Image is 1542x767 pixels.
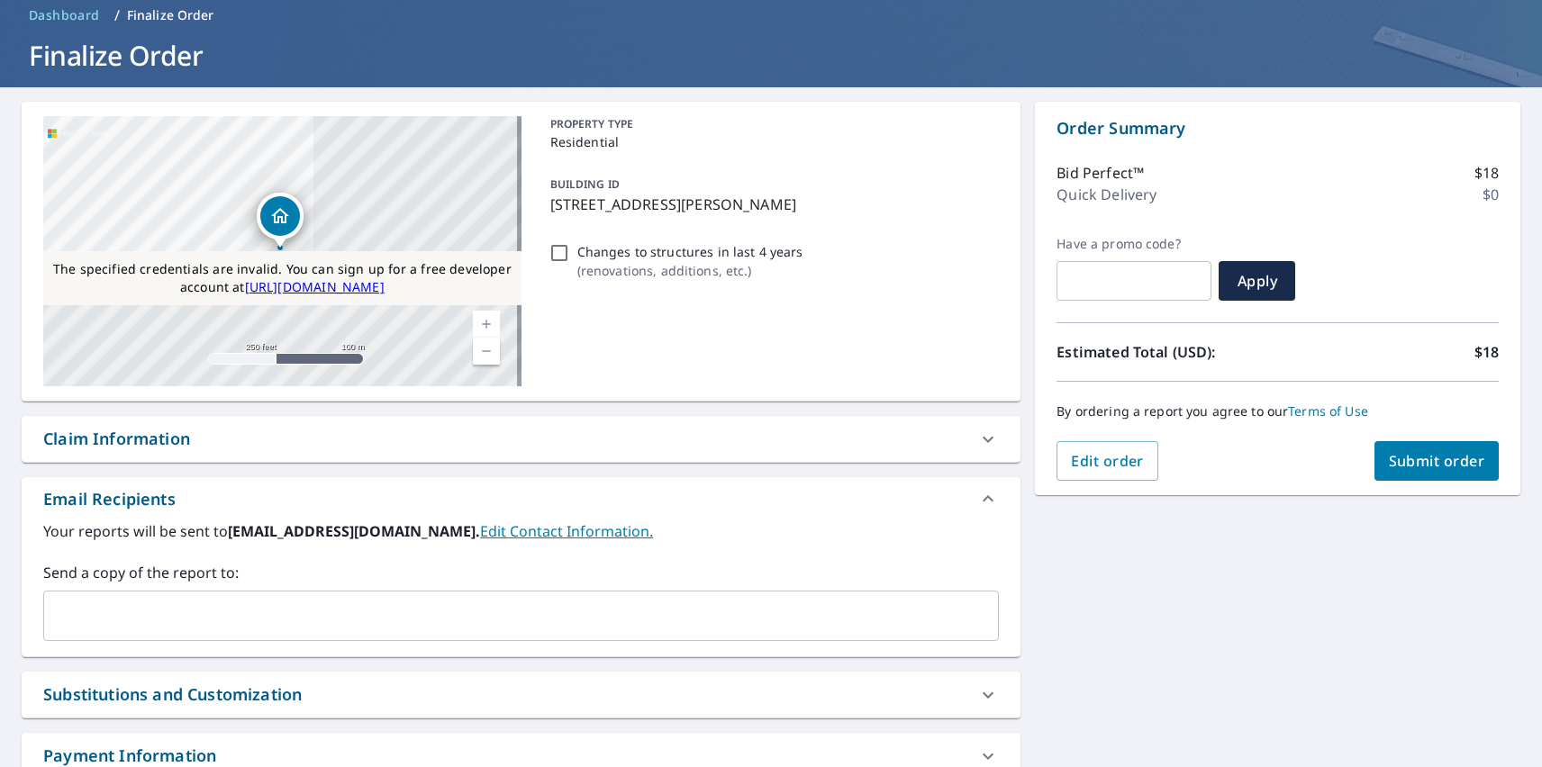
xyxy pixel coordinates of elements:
[1374,441,1500,481] button: Submit order
[480,521,653,541] a: EditContactInfo
[473,311,500,338] a: Current Level 17, Zoom In
[550,176,620,192] p: BUILDING ID
[1071,451,1144,471] span: Edit order
[127,6,214,24] p: Finalize Order
[245,278,385,295] a: [URL][DOMAIN_NAME]
[1057,184,1156,205] p: Quick Delivery
[1057,403,1499,420] p: By ordering a report you agree to our
[228,521,480,541] b: [EMAIL_ADDRESS][DOMAIN_NAME].
[550,132,993,151] p: Residential
[114,5,120,26] li: /
[1474,162,1499,184] p: $18
[1474,341,1499,363] p: $18
[1057,341,1277,363] p: Estimated Total (USD):
[43,427,190,451] div: Claim Information
[43,562,999,583] label: Send a copy of the report to:
[1057,236,1211,252] label: Have a promo code?
[29,6,100,24] span: Dashboard
[22,477,1020,520] div: Email Recipients
[43,682,302,707] div: Substitutions and Customization
[1057,162,1144,184] p: Bid Perfect™
[1057,116,1499,140] p: Order Summary
[1483,184,1499,205] p: $0
[1219,261,1295,301] button: Apply
[577,261,803,280] p: ( renovations, additions, etc. )
[550,194,993,215] p: [STREET_ADDRESS][PERSON_NAME]
[43,251,522,305] div: The specified credentials are invalid. You can sign up for a free developer account at http://www...
[22,672,1020,717] div: Substitutions and Customization
[1389,451,1485,471] span: Submit order
[1233,271,1281,291] span: Apply
[43,520,999,542] label: Your reports will be sent to
[1288,402,1368,420] a: Terms of Use
[473,338,500,365] a: Current Level 17, Zoom Out
[1057,441,1158,481] button: Edit order
[257,193,304,248] div: Dropped pin, building 1, Residential property, 1111 E Cesar Chavez St Austin, TX 78702
[577,242,803,261] p: Changes to structures in last 4 years
[22,37,1520,74] h1: Finalize Order
[22,416,1020,462] div: Claim Information
[550,116,993,132] p: PROPERTY TYPE
[43,251,522,305] div: The specified credentials are invalid. You can sign up for a free developer account at
[43,487,176,511] div: Email Recipients
[22,1,1520,30] nav: breadcrumb
[22,1,107,30] a: Dashboard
